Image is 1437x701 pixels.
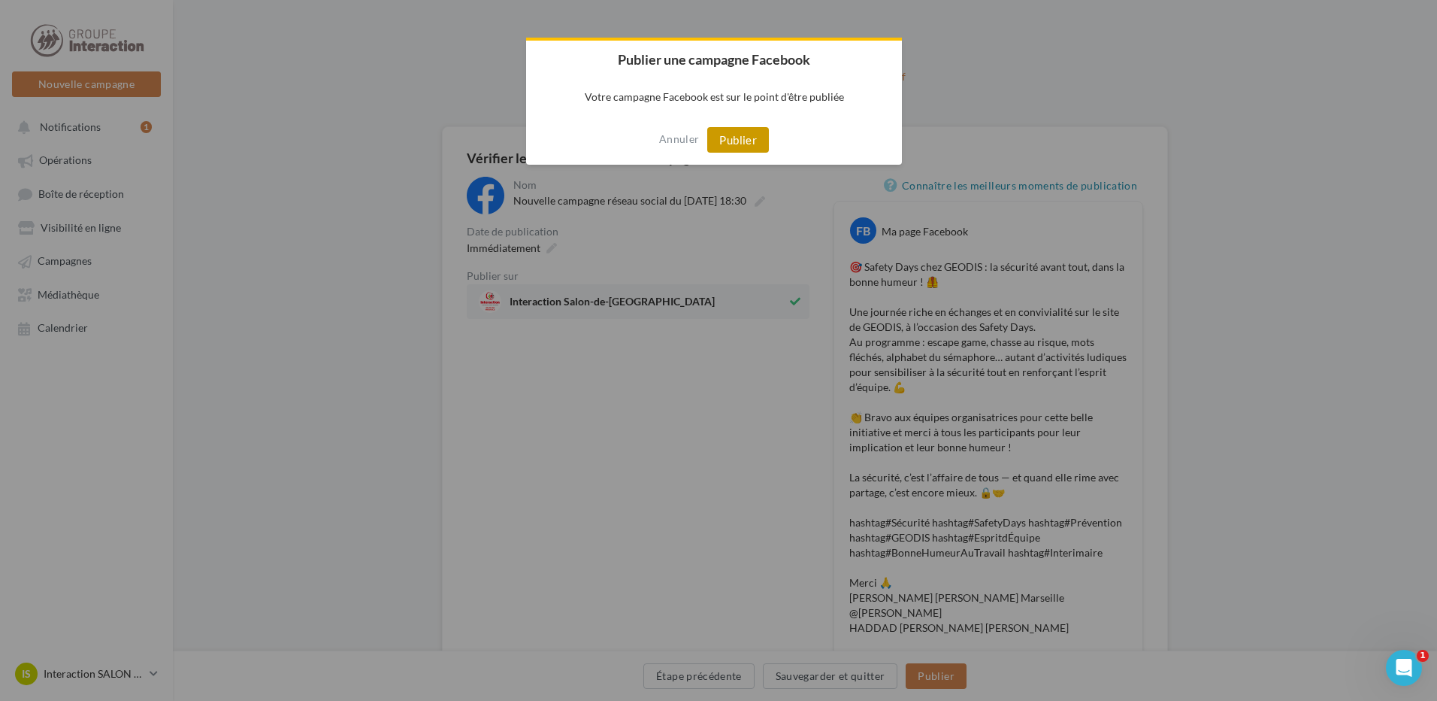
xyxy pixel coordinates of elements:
[1386,650,1422,686] iframe: Intercom live chat
[707,127,769,153] button: Publier
[1417,650,1429,662] span: 1
[526,41,902,78] h2: Publier une campagne Facebook
[526,78,902,115] p: Votre campagne Facebook est sur le point d'être publiée
[659,127,699,151] button: Annuler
